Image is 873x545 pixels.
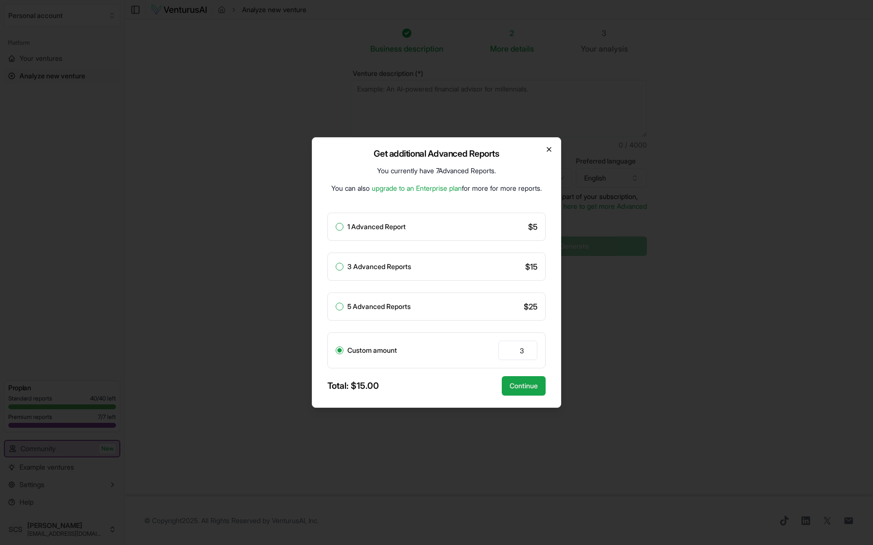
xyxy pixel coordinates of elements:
[347,263,411,270] label: 3 Advanced Reports
[347,303,411,310] label: 5 Advanced Reports
[347,223,406,230] label: 1 Advanced Report
[377,166,496,176] p: You currently have 7 Advanced Reports .
[372,184,462,192] a: upgrade to an Enterprise plan
[502,376,546,396] button: Continue
[528,221,537,233] span: $ 5
[347,347,397,354] label: Custom amount
[331,184,542,192] span: You can also for more for more reports.
[374,149,499,158] h2: Get additional Advanced Reports
[327,379,379,393] div: Total: $ 15.00
[525,261,537,272] span: $ 15
[524,301,537,312] span: $ 25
